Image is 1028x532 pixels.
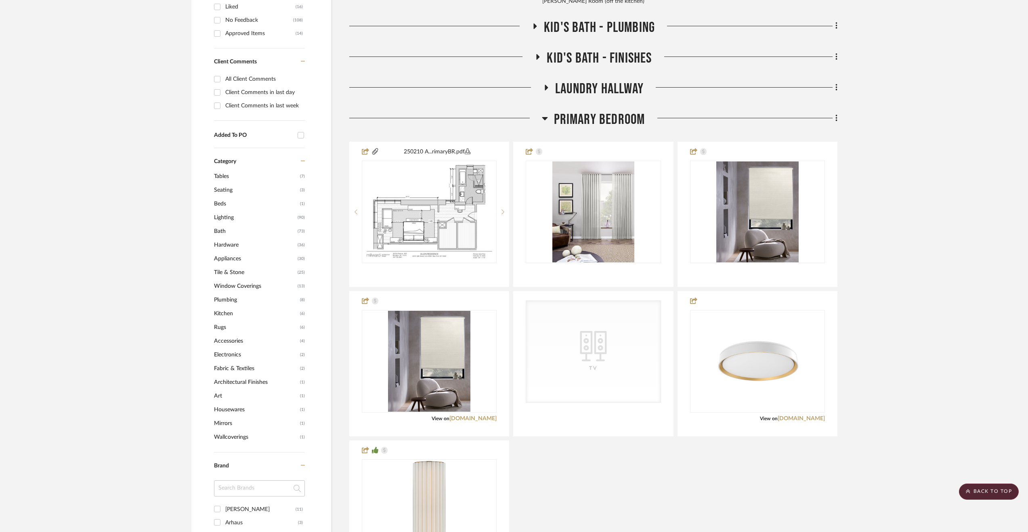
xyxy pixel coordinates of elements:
[300,184,305,197] span: (3)
[555,80,644,98] span: Laundry Hallway
[300,390,305,402] span: (1)
[300,197,305,210] span: (1)
[214,463,229,469] span: Brand
[214,403,298,417] span: Housewares
[388,311,470,412] img: Roller Shades - Vestibule
[214,266,296,279] span: Tile & Stone
[214,293,298,307] span: Plumbing
[300,348,305,361] span: (2)
[554,111,645,128] span: Primary Bedroom
[449,416,497,421] a: [DOMAIN_NAME]
[298,280,305,293] span: (13)
[214,279,296,293] span: Window Coverings
[364,161,495,262] img: Primary Suite Furniture + Lighting Plans
[214,238,296,252] span: Hardware
[225,503,296,516] div: [PERSON_NAME]
[225,27,296,40] div: Approved Items
[214,362,298,375] span: Fabric & Textiles
[225,0,296,13] div: Liked
[547,50,652,67] span: Kid's Bath - Finishes
[214,183,298,197] span: Seating
[379,147,495,157] button: 250210 A...rimaryBR.pdf
[300,403,305,416] span: (1)
[298,211,305,224] span: (90)
[300,293,305,306] span: (8)
[300,335,305,348] span: (4)
[214,389,298,403] span: Art
[214,211,296,224] span: Lighting
[214,334,298,348] span: Accessories
[526,161,660,263] div: 0
[214,170,298,183] span: Tables
[300,431,305,444] span: (1)
[214,430,298,444] span: Wallcoverings
[225,516,298,529] div: Arhaus
[300,170,305,183] span: (7)
[214,307,298,320] span: Kitchen
[690,161,824,263] div: 0
[362,310,496,412] div: 0
[778,416,825,421] a: [DOMAIN_NAME]
[214,417,298,430] span: Mirrors
[300,321,305,334] span: (6)
[214,348,298,362] span: Electronics
[296,0,303,13] div: (16)
[362,161,496,263] div: 0
[225,14,293,27] div: No Feedback
[690,310,824,412] div: 0
[432,416,449,421] span: View on
[298,516,303,529] div: (3)
[300,307,305,320] span: (6)
[214,197,298,211] span: Beds
[225,86,303,99] div: Client Comments in last day
[293,14,303,27] div: (108)
[544,19,655,36] span: Kid's Bath - Plumbing
[298,252,305,265] span: (30)
[214,224,296,238] span: Bath
[214,480,305,496] input: Search Brands
[760,416,778,421] span: View on
[959,484,1019,500] scroll-to-top-button: BACK TO TOP
[300,376,305,389] span: (1)
[225,99,303,112] div: Client Comments in last week
[300,417,305,430] span: (1)
[214,252,296,266] span: Appliances
[298,239,305,251] span: (36)
[296,27,303,40] div: (14)
[300,362,305,375] span: (2)
[552,161,635,262] img: Drapery - Partial Width
[214,158,236,165] span: Category
[214,132,294,139] div: Added To PO
[214,59,257,65] span: Client Comments
[214,375,298,389] span: Architectural Finishes
[298,266,305,279] span: (25)
[553,364,634,372] div: TV
[225,73,303,86] div: All Client Comments
[298,225,305,238] span: (73)
[707,311,808,412] img: Essex 20" Flush Mount
[296,503,303,516] div: (11)
[716,161,799,262] img: Roller Shades - Corner Window
[526,301,660,402] div: 0
[214,320,298,334] span: Rugs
